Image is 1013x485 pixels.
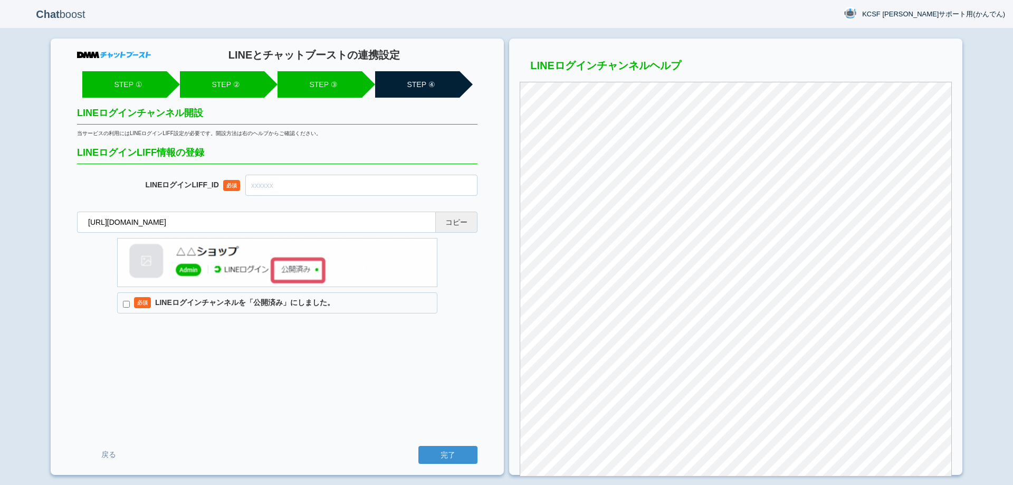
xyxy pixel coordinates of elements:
[77,108,477,125] h2: LINEログインチャンネル開設
[520,60,952,77] h3: LINEログインチャンネルヘルプ
[77,180,245,189] dt: LINEログインLIFF_ID
[77,445,140,464] a: 戻る
[123,301,130,308] input: 必須LINEログインチャンネルを「公開済み」にしました。
[36,8,59,20] b: Chat
[862,9,1005,20] span: KCSF [PERSON_NAME]サポート用(かんでん)
[223,180,240,191] span: 必須
[117,238,437,287] img: LINEログインチャンネル情報の登録確認
[8,1,113,27] p: boost
[435,212,477,233] button: コピー
[278,71,362,98] li: STEP ③
[375,71,460,98] li: STEP ④
[77,130,477,137] div: 当サービスの利用にはLINEログインLIFF設定が必要です。開設方法は右のヘルプからご確認ください。
[134,297,151,308] span: 必須
[77,52,151,58] img: DMMチャットブースト
[844,7,857,20] img: User Image
[77,148,477,164] h2: LINEログインLIFF情報の登録
[151,49,477,61] h1: LINEとチャットブーストの連携設定
[418,446,477,464] input: 完了
[117,292,437,313] label: LINEログインチャンネルを「公開済み」にしました。
[82,71,167,98] li: STEP ①
[180,71,264,98] li: STEP ②
[245,175,477,196] input: xxxxxx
